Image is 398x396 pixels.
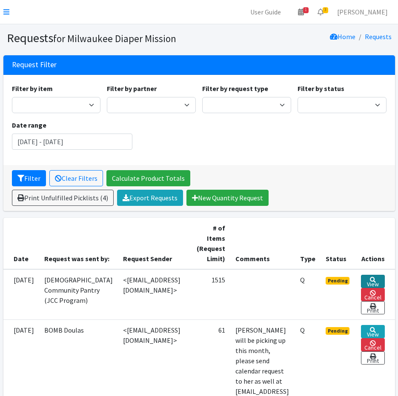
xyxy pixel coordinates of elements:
[12,60,57,69] h3: Request Filter
[323,7,328,13] span: 3
[12,134,132,150] input: January 1, 2011 - December 31, 2011
[330,3,395,20] a: [PERSON_NAME]
[107,83,157,94] label: Filter by partner
[192,269,230,320] td: 1515
[361,288,384,301] a: Cancel
[311,3,330,20] a: 3
[39,269,118,320] td: [DEMOGRAPHIC_DATA] Community Pantry (JCC Program)
[361,325,384,338] a: View
[295,218,321,269] th: Type
[186,190,269,206] a: New Quantity Request
[192,218,230,269] th: # of Items (Request Limit)
[3,269,39,320] td: [DATE]
[7,31,196,46] h1: Requests
[356,218,395,269] th: Actions
[12,170,46,186] button: Filter
[298,83,344,94] label: Filter by status
[303,7,309,13] span: 1
[326,277,350,285] span: Pending
[361,275,384,288] a: View
[361,301,384,314] a: Print
[53,32,176,45] small: for Milwaukee Diaper Mission
[39,218,118,269] th: Request was sent by:
[330,32,355,41] a: Home
[118,269,192,320] td: <[EMAIL_ADDRESS][DOMAIN_NAME]>
[12,120,46,130] label: Date range
[321,218,356,269] th: Status
[365,32,392,41] a: Requests
[202,83,268,94] label: Filter by request type
[300,326,305,334] abbr: Quantity
[3,218,39,269] th: Date
[361,338,384,351] a: Cancel
[49,170,103,186] a: Clear Filters
[243,3,288,20] a: User Guide
[230,218,295,269] th: Comments
[291,3,311,20] a: 1
[117,190,183,206] a: Export Requests
[118,218,192,269] th: Request Sender
[12,83,53,94] label: Filter by item
[300,276,305,284] abbr: Quantity
[12,190,114,206] a: Print Unfulfilled Picklists (4)
[106,170,190,186] a: Calculate Product Totals
[361,351,384,365] a: Print
[326,327,350,335] span: Pending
